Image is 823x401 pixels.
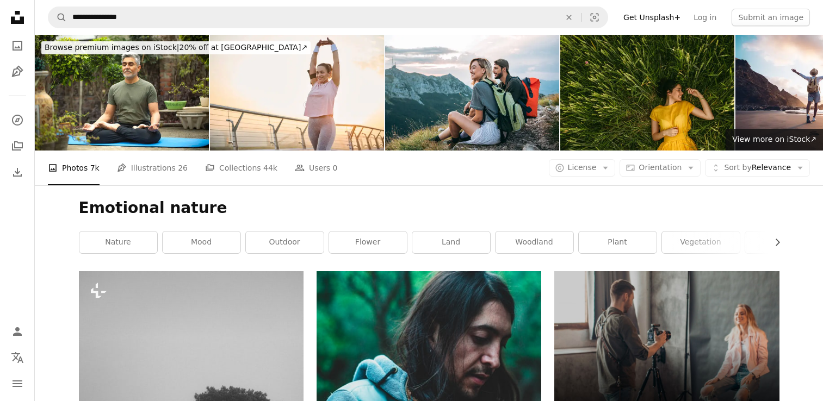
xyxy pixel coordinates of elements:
[768,231,779,253] button: scroll list to the right
[7,61,28,83] a: Illustrations
[724,163,751,172] span: Sort by
[79,198,779,218] h1: Emotional nature
[726,129,823,151] a: View more on iStock↗
[163,231,240,253] a: mood
[579,231,657,253] a: plant
[496,231,573,253] a: woodland
[117,151,188,185] a: Illustrations 26
[724,162,791,173] span: Relevance
[7,321,28,342] a: Log in / Sign up
[745,231,823,253] a: sad
[7,161,28,183] a: Download History
[333,162,338,174] span: 0
[385,35,559,151] img: beautiful young couple relaxing after hiking and taking a break
[205,151,277,185] a: Collections 44k
[557,7,581,28] button: Clear
[560,35,734,151] img: In the meadow
[732,135,816,143] span: View more on iStock ↗
[7,109,28,131] a: Explore
[549,159,616,177] button: License
[329,231,407,253] a: flower
[263,162,277,174] span: 44k
[7,35,28,57] a: Photos
[705,159,810,177] button: Sort byRelevance
[620,159,701,177] button: Orientation
[568,163,597,172] span: License
[35,35,209,151] img: Old man meditating on yoga mat in yard
[639,163,682,172] span: Orientation
[246,231,324,253] a: outdoor
[45,43,307,52] span: 20% off at [GEOGRAPHIC_DATA] ↗
[7,373,28,394] button: Menu
[48,7,608,28] form: Find visuals sitewide
[48,7,67,28] button: Search Unsplash
[79,231,157,253] a: nature
[210,35,384,151] img: Happy confident female athlete, sportswoman enjoying morning cardio workout, stretching her arms,...
[295,151,338,185] a: Users 0
[687,9,723,26] a: Log in
[7,135,28,157] a: Collections
[412,231,490,253] a: land
[35,35,317,61] a: Browse premium images on iStock|20% off at [GEOGRAPHIC_DATA]↗
[45,43,179,52] span: Browse premium images on iStock |
[662,231,740,253] a: vegetation
[178,162,188,174] span: 26
[7,347,28,368] button: Language
[732,9,810,26] button: Submit an image
[581,7,608,28] button: Visual search
[317,341,541,350] a: men's blue zip-up jacket
[617,9,687,26] a: Get Unsplash+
